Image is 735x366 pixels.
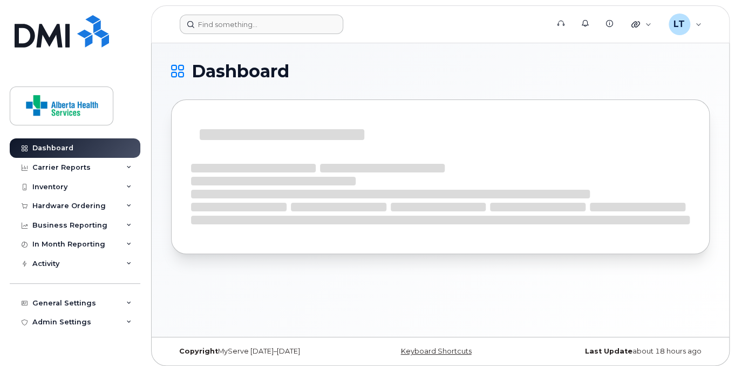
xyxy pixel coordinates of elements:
div: MyServe [DATE]–[DATE] [171,347,351,356]
div: about 18 hours ago [530,347,710,356]
span: Dashboard [192,63,289,79]
strong: Last Update [585,347,632,355]
strong: Copyright [179,347,218,355]
a: Keyboard Shortcuts [400,347,471,355]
